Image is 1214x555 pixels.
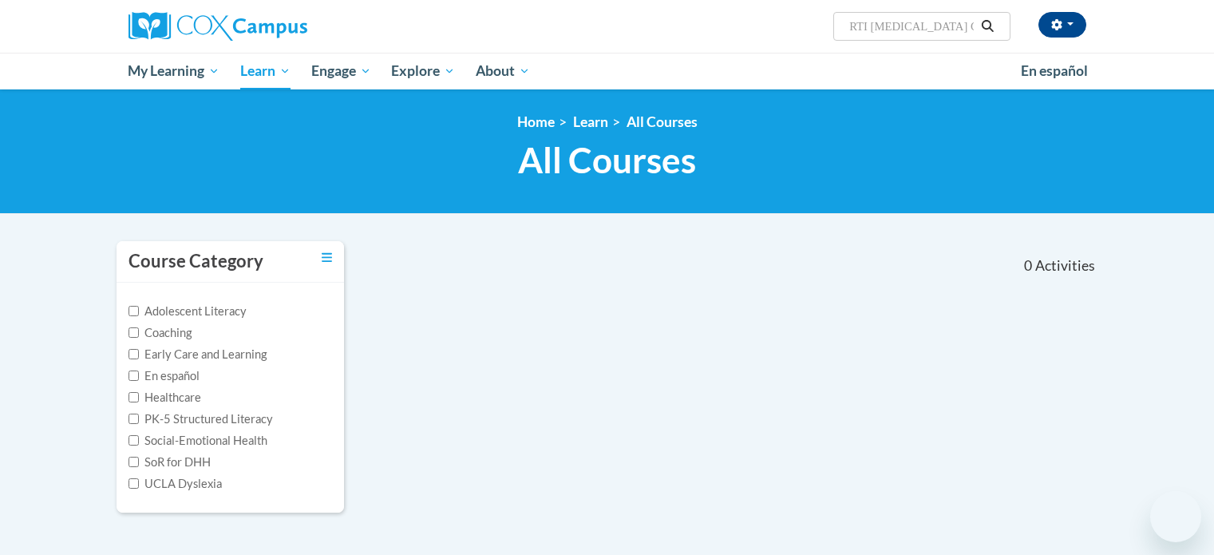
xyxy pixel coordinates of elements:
input: Checkbox for Options [129,414,139,424]
label: Healthcare [129,389,201,406]
input: Checkbox for Options [129,478,139,489]
input: Checkbox for Options [129,457,139,467]
a: Cox Campus [129,12,432,41]
iframe: Button to launch messaging window [1150,491,1201,542]
a: Explore [381,53,465,89]
label: Coaching [129,324,192,342]
a: Toggle collapse [322,249,332,267]
span: Activities [1035,257,1095,275]
div: Main menu [105,53,1110,89]
button: Search [975,17,999,36]
a: All Courses [627,113,698,130]
input: Search Courses [848,17,975,36]
label: Social-Emotional Health [129,432,267,450]
a: Learn [573,113,608,130]
span: Explore [391,61,455,81]
input: Checkbox for Options [129,349,139,359]
input: Checkbox for Options [129,371,139,381]
label: PK-5 Structured Literacy [129,410,273,428]
a: Learn [230,53,301,89]
span: Learn [240,61,291,81]
span: Engage [311,61,371,81]
span: My Learning [128,61,219,81]
input: Checkbox for Options [129,392,139,402]
input: Checkbox for Options [129,306,139,316]
label: Adolescent Literacy [129,303,247,320]
span: All Courses [518,139,696,181]
img: Cox Campus [129,12,307,41]
label: En español [129,367,200,385]
button: Account Settings [1038,12,1086,38]
a: Engage [301,53,382,89]
h3: Course Category [129,249,263,274]
a: Home [517,113,555,130]
label: SoR for DHH [129,454,211,471]
label: UCLA Dyslexia [129,475,222,493]
a: My Learning [118,53,231,89]
a: En español [1010,54,1098,88]
input: Checkbox for Options [129,435,139,446]
input: Checkbox for Options [129,327,139,338]
span: 0 [1024,257,1032,275]
label: Early Care and Learning [129,346,267,363]
span: About [476,61,530,81]
span: En español [1021,62,1088,79]
a: About [465,53,540,89]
